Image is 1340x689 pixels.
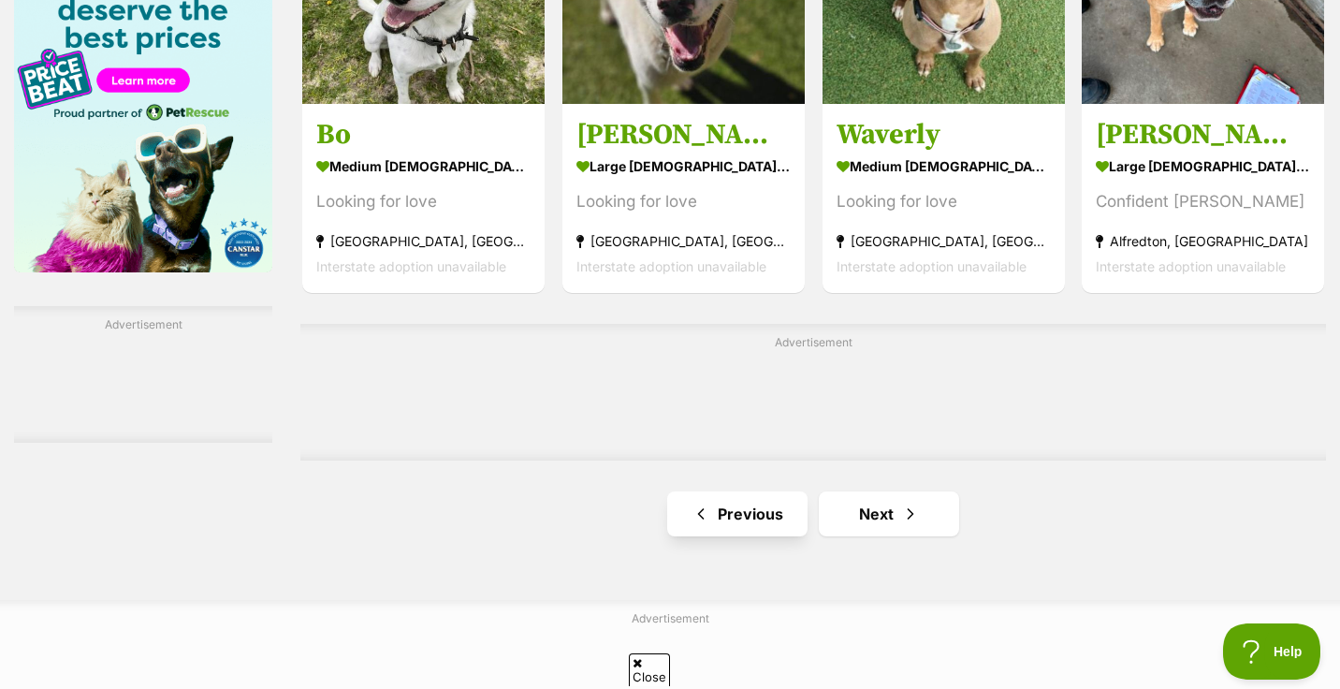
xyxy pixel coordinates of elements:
span: Close [629,653,670,686]
nav: Pagination [300,491,1326,536]
h3: Bo [316,117,531,153]
div: Looking for love [576,189,791,214]
span: Interstate adoption unavailable [576,258,766,274]
span: Interstate adoption unavailable [837,258,1027,274]
div: Confident [PERSON_NAME] [1096,190,1310,215]
div: Advertisement [300,324,1326,461]
a: Waverly medium [DEMOGRAPHIC_DATA] Dog Looking for love [GEOGRAPHIC_DATA], [GEOGRAPHIC_DATA] Inter... [823,103,1065,293]
strong: large [DEMOGRAPHIC_DATA] Dog [576,153,791,180]
a: [PERSON_NAME] large [DEMOGRAPHIC_DATA] Dog Confident [PERSON_NAME] Alfredton, [GEOGRAPHIC_DATA] I... [1082,104,1324,294]
h3: Waverly [837,117,1051,153]
a: Bo medium [DEMOGRAPHIC_DATA] Dog Looking for love [GEOGRAPHIC_DATA], [GEOGRAPHIC_DATA] Interstate... [302,103,545,293]
strong: medium [DEMOGRAPHIC_DATA] Dog [316,153,531,180]
strong: medium [DEMOGRAPHIC_DATA] Dog [837,153,1051,180]
a: Previous page [667,491,808,536]
div: Advertisement [14,306,272,443]
strong: [GEOGRAPHIC_DATA], [GEOGRAPHIC_DATA] [837,228,1051,254]
span: Interstate adoption unavailable [316,258,506,274]
div: Looking for love [837,189,1051,214]
strong: large [DEMOGRAPHIC_DATA] Dog [1096,154,1310,181]
div: Looking for love [316,189,531,214]
h3: [PERSON_NAME] [576,117,791,153]
h3: [PERSON_NAME] [1096,118,1310,154]
strong: [GEOGRAPHIC_DATA], [GEOGRAPHIC_DATA] [316,228,531,254]
strong: Alfredton, [GEOGRAPHIC_DATA] [1096,229,1310,255]
iframe: Help Scout Beacon - Open [1223,623,1321,680]
strong: [GEOGRAPHIC_DATA], [GEOGRAPHIC_DATA] [576,228,791,254]
a: Next page [819,491,959,536]
a: [PERSON_NAME] large [DEMOGRAPHIC_DATA] Dog Looking for love [GEOGRAPHIC_DATA], [GEOGRAPHIC_DATA] ... [562,103,805,293]
span: Interstate adoption unavailable [1096,259,1286,275]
